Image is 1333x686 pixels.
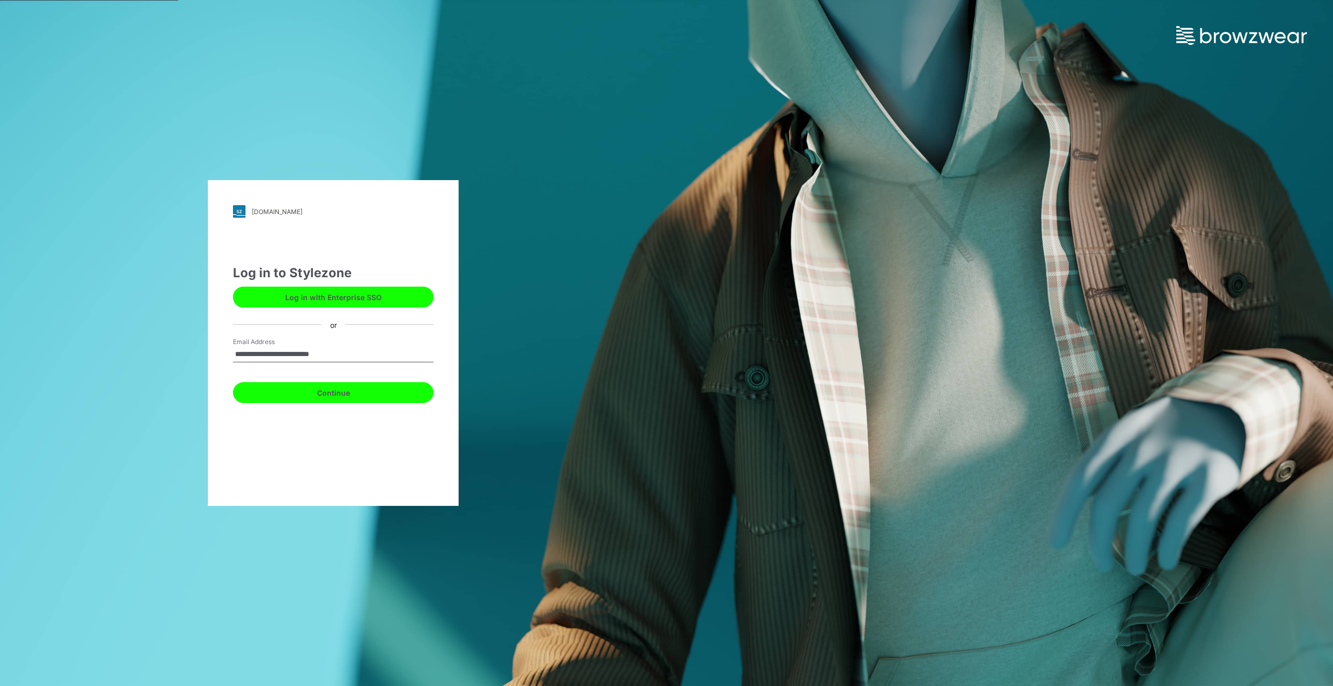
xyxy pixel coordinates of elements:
[233,205,434,218] a: [DOMAIN_NAME]
[233,337,306,347] label: Email Address
[233,382,434,403] button: Continue
[252,208,302,216] div: [DOMAIN_NAME]
[233,205,245,218] img: svg+xml;base64,PHN2ZyB3aWR0aD0iMjgiIGhlaWdodD0iMjgiIHZpZXdCb3g9IjAgMCAyOCAyOCIgZmlsbD0ibm9uZSIgeG...
[1176,26,1307,45] img: browzwear-logo.73288ffb.svg
[233,287,434,307] button: Log in with Enterprise SSO
[233,264,434,282] div: Log in to Stylezone
[322,319,345,330] div: or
